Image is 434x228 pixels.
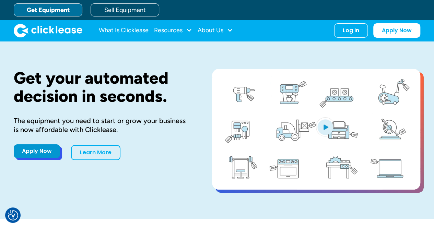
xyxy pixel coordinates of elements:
a: What Is Clicklease [99,24,149,37]
img: Clicklease logo [14,24,82,37]
div: About Us [198,24,233,37]
a: open lightbox [212,69,420,190]
a: Sell Equipment [91,3,159,16]
a: Apply Now [373,23,420,38]
button: Consent Preferences [8,210,18,220]
a: Get Equipment [14,3,82,16]
img: Revisit consent button [8,210,18,220]
div: Log In [343,27,359,34]
a: Apply Now [14,144,60,158]
h1: Get your automated decision in seconds. [14,69,190,105]
a: home [14,24,82,37]
img: Blue play button logo on a light blue circular background [316,117,335,136]
a: Learn More [71,145,120,160]
div: The equipment you need to start or grow your business is now affordable with Clicklease. [14,116,190,134]
div: Resources [154,24,192,37]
